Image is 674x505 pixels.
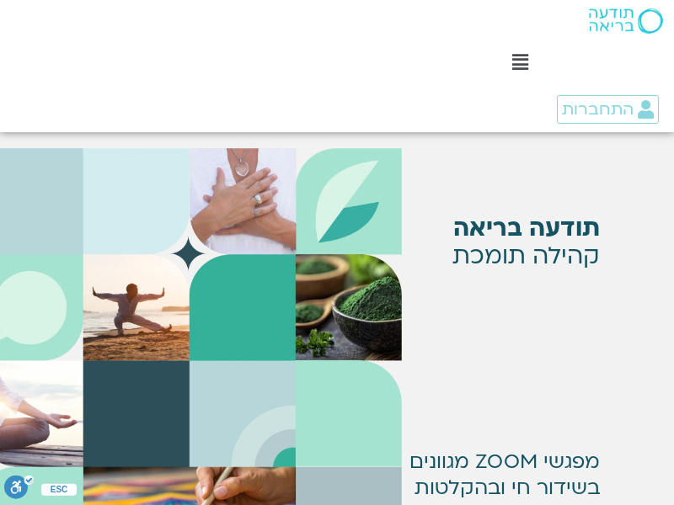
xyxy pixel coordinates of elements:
strong: תודעה בריאה [453,212,600,244]
p: קהילה תומכת [389,215,600,270]
span: התחברות [562,100,634,119]
a: התחברות [557,95,659,124]
img: תודעה בריאה [589,8,663,34]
